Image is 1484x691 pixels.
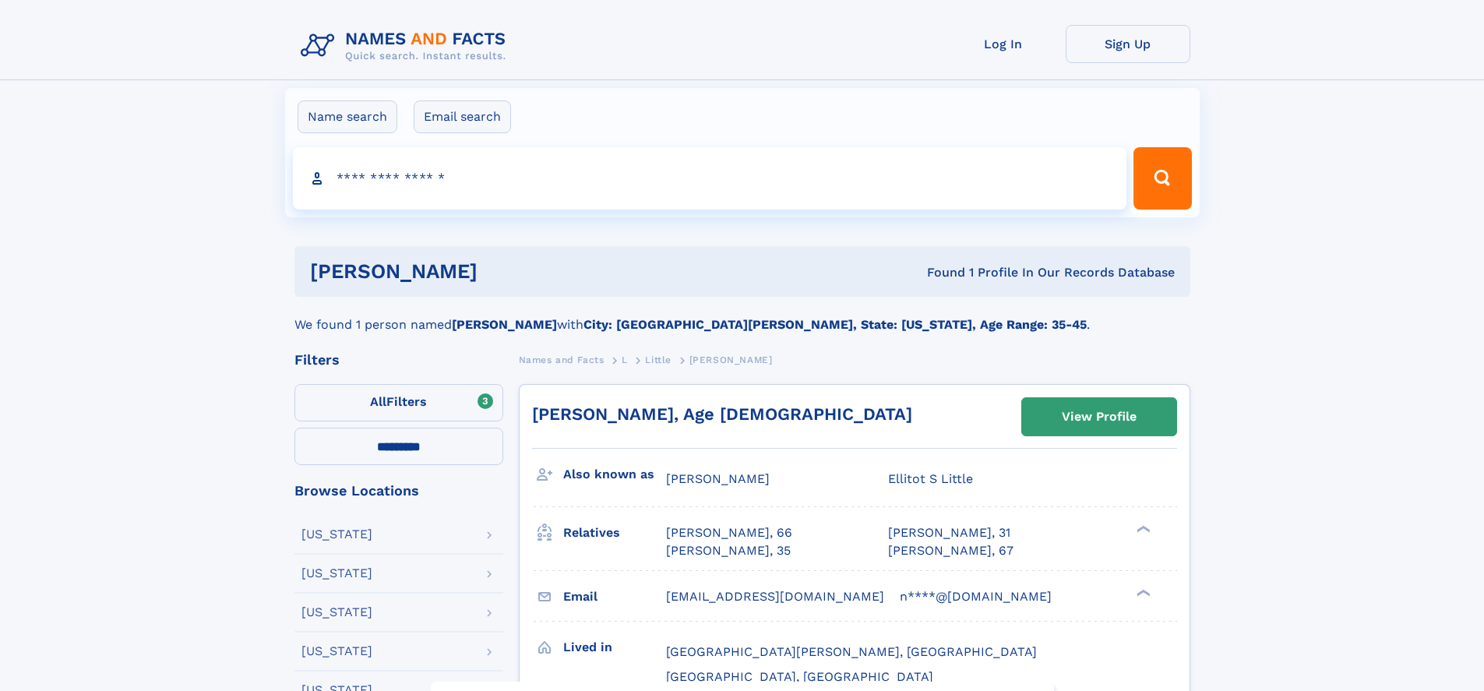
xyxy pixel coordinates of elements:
[294,384,503,421] label: Filters
[583,317,1087,332] b: City: [GEOGRAPHIC_DATA][PERSON_NAME], State: [US_STATE], Age Range: 35-45
[666,669,933,684] span: [GEOGRAPHIC_DATA], [GEOGRAPHIC_DATA]
[532,404,912,424] a: [PERSON_NAME], Age [DEMOGRAPHIC_DATA]
[888,524,1010,541] a: [PERSON_NAME], 31
[301,606,372,619] div: [US_STATE]
[370,394,386,409] span: All
[888,471,973,486] span: Ellitot S Little
[563,634,666,661] h3: Lived in
[452,317,557,332] b: [PERSON_NAME]
[294,25,519,67] img: Logo Names and Facts
[702,264,1175,281] div: Found 1 Profile In Our Records Database
[298,100,397,133] label: Name search
[294,484,503,498] div: Browse Locations
[1133,587,1151,598] div: ❯
[414,100,511,133] label: Email search
[301,528,372,541] div: [US_STATE]
[622,354,628,365] span: L
[666,524,792,541] a: [PERSON_NAME], 66
[301,567,372,580] div: [US_STATE]
[888,542,1013,559] a: [PERSON_NAME], 67
[563,461,666,488] h3: Also known as
[1066,25,1190,63] a: Sign Up
[666,589,884,604] span: [EMAIL_ADDRESS][DOMAIN_NAME]
[293,147,1127,210] input: search input
[645,350,672,369] a: Little
[310,262,703,281] h1: [PERSON_NAME]
[1062,399,1137,435] div: View Profile
[689,354,773,365] span: [PERSON_NAME]
[301,645,372,658] div: [US_STATE]
[519,350,605,369] a: Names and Facts
[294,353,503,367] div: Filters
[1022,398,1176,435] a: View Profile
[294,297,1190,334] div: We found 1 person named with .
[666,644,1037,659] span: [GEOGRAPHIC_DATA][PERSON_NAME], [GEOGRAPHIC_DATA]
[666,471,770,486] span: [PERSON_NAME]
[563,583,666,610] h3: Email
[622,350,628,369] a: L
[1133,147,1191,210] button: Search Button
[1133,524,1151,534] div: ❯
[563,520,666,546] h3: Relatives
[645,354,672,365] span: Little
[941,25,1066,63] a: Log In
[666,542,791,559] a: [PERSON_NAME], 35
